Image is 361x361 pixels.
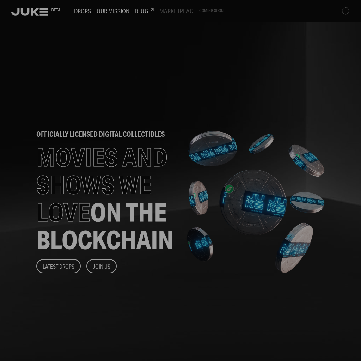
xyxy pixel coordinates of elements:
img: home-banner [187,80,325,324]
h2: officially licensed digital collectibles [36,131,173,138]
h1: MOVIES AND SHOWS WE LOVE [36,143,173,253]
h3: Drops [74,7,91,15]
h3: Blog [135,7,154,15]
button: Latest Drops [36,259,81,273]
span: ON THE BLOCKCHAIN [36,197,173,255]
h3: Our Mission [97,7,129,15]
button: Join Us [86,259,117,273]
